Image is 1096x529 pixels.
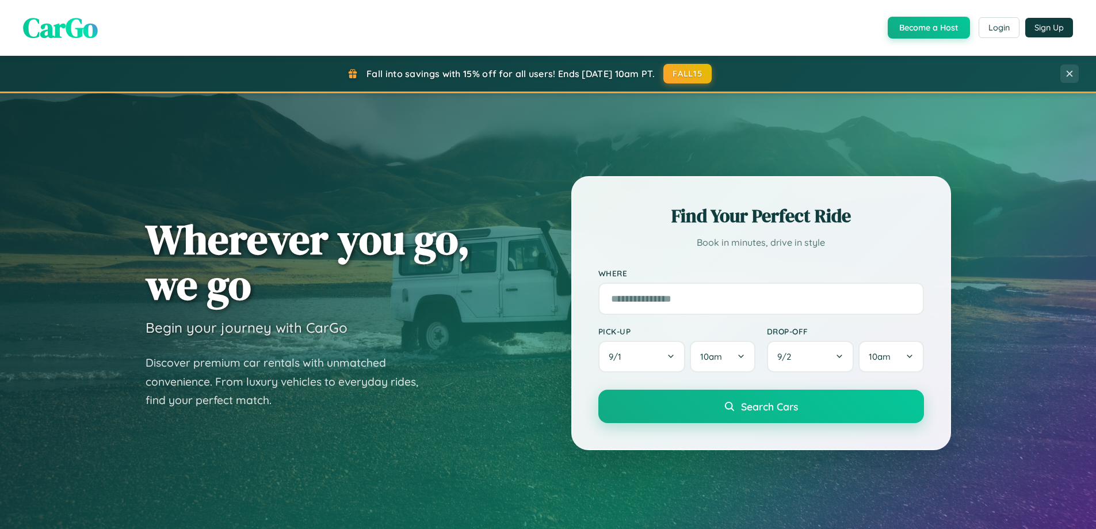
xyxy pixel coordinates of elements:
[598,268,924,278] label: Where
[598,326,755,336] label: Pick-up
[869,351,891,362] span: 10am
[888,17,970,39] button: Become a Host
[146,319,347,336] h3: Begin your journey with CarGo
[23,9,98,47] span: CarGo
[858,341,923,372] button: 10am
[767,326,924,336] label: Drop-off
[146,216,470,307] h1: Wherever you go, we go
[979,17,1019,38] button: Login
[663,64,712,83] button: FALL15
[598,341,686,372] button: 9/1
[777,351,797,362] span: 9 / 2
[700,351,722,362] span: 10am
[146,353,433,410] p: Discover premium car rentals with unmatched convenience. From luxury vehicles to everyday rides, ...
[1025,18,1073,37] button: Sign Up
[690,341,755,372] button: 10am
[767,341,854,372] button: 9/2
[366,68,655,79] span: Fall into savings with 15% off for all users! Ends [DATE] 10am PT.
[741,400,798,413] span: Search Cars
[598,234,924,251] p: Book in minutes, drive in style
[598,203,924,229] h2: Find Your Perfect Ride
[598,390,924,423] button: Search Cars
[609,351,627,362] span: 9 / 1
